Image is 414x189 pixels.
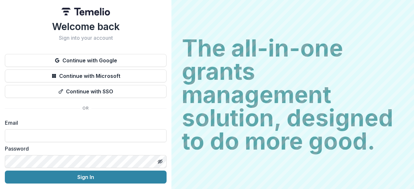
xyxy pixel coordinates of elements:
[5,54,167,67] button: Continue with Google
[5,145,163,152] label: Password
[5,69,167,82] button: Continue with Microsoft
[5,21,167,32] h1: Welcome back
[5,119,163,127] label: Email
[5,35,167,41] h2: Sign into your account
[5,171,167,184] button: Sign In
[5,85,167,98] button: Continue with SSO
[61,8,110,16] img: Temelio
[155,156,165,167] button: Toggle password visibility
